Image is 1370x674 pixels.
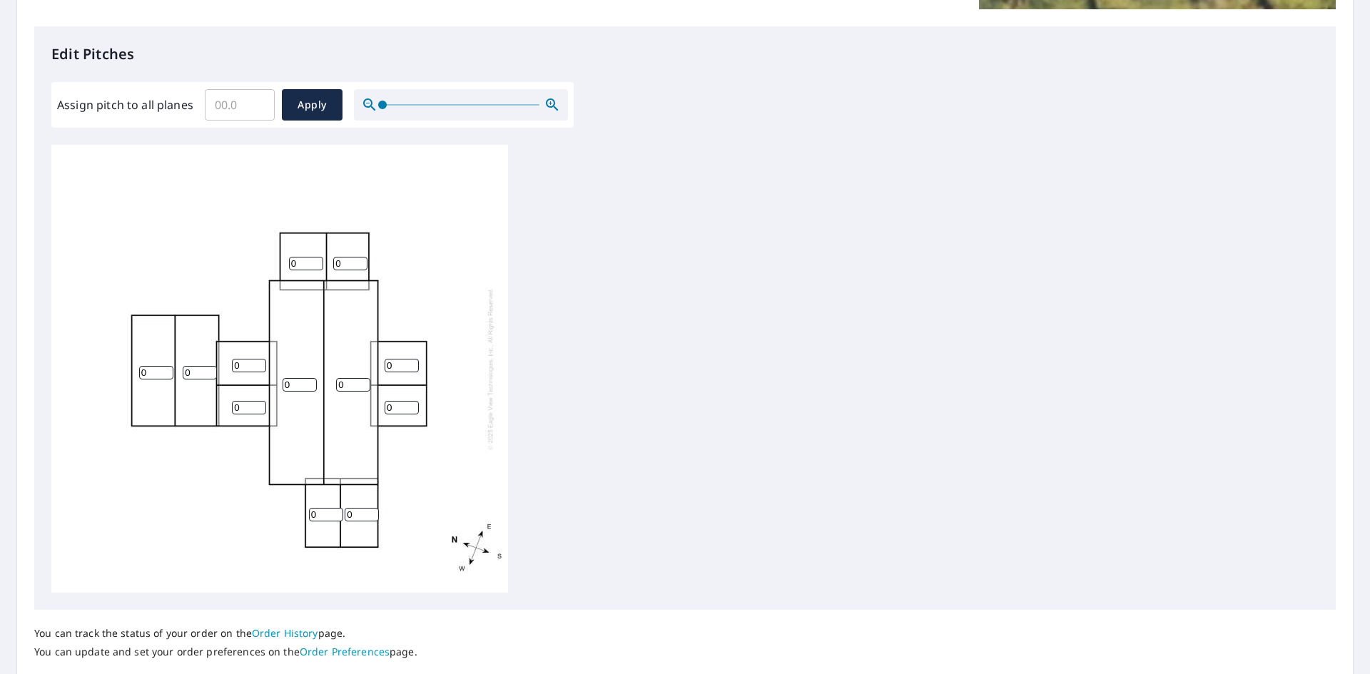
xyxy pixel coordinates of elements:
button: Apply [282,89,342,121]
label: Assign pitch to all planes [57,96,193,113]
input: 00.0 [205,85,275,125]
a: Order Preferences [300,645,390,658]
p: Edit Pitches [51,44,1319,65]
a: Order History [252,626,318,640]
span: Apply [293,96,331,114]
p: You can track the status of your order on the page. [34,627,417,640]
p: You can update and set your order preferences on the page. [34,645,417,658]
